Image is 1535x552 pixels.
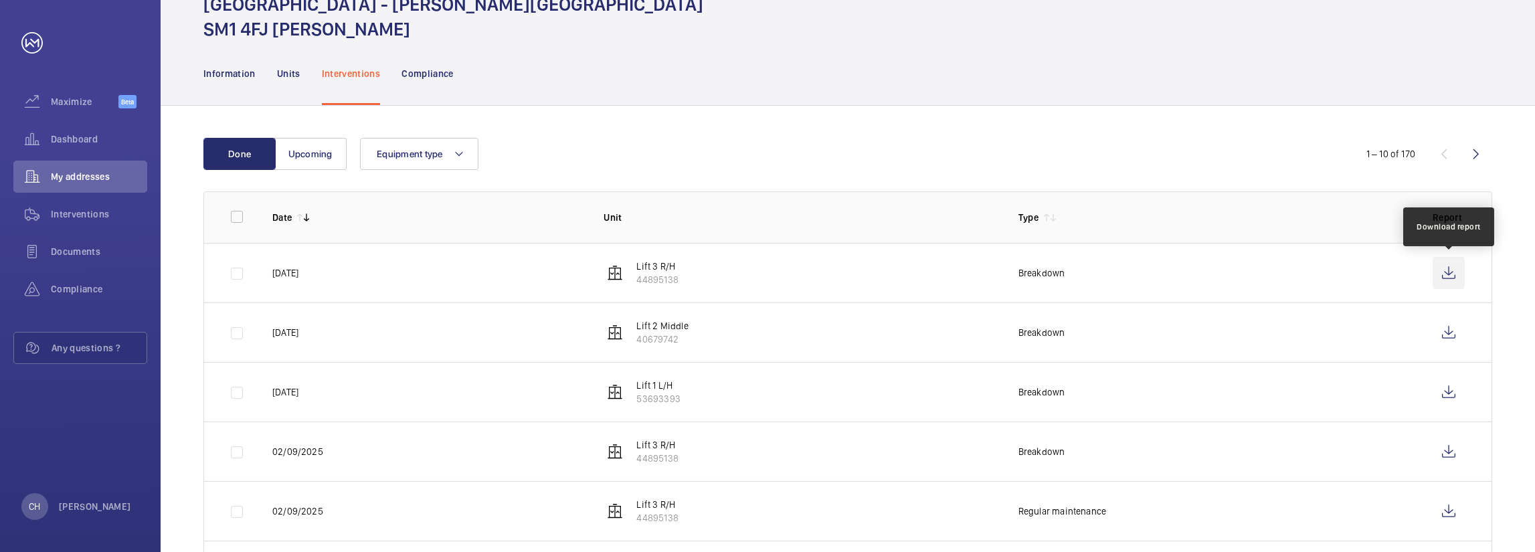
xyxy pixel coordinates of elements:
p: Lift 1 L/H [636,379,680,392]
p: Unit [604,211,996,224]
img: elevator.svg [607,265,623,281]
p: Lift 3 R/H [636,260,678,273]
p: Breakdown [1018,326,1065,339]
span: Documents [51,245,147,258]
span: Beta [118,95,137,108]
button: Upcoming [274,138,347,170]
p: [DATE] [272,326,298,339]
p: [PERSON_NAME] [59,500,131,513]
p: 53693393 [636,392,680,405]
p: [DATE] [272,266,298,280]
span: Any questions ? [52,341,147,355]
img: elevator.svg [607,503,623,519]
p: 44895138 [636,452,678,465]
p: 44895138 [636,511,678,525]
p: 40679742 [636,333,688,346]
span: Dashboard [51,132,147,146]
p: Lift 3 R/H [636,438,678,452]
span: Maximize [51,95,118,108]
p: Information [203,67,256,80]
div: 1 – 10 of 170 [1366,147,1415,161]
p: Breakdown [1018,266,1065,280]
p: Lift 2 Middle [636,319,688,333]
p: Interventions [322,67,381,80]
p: Units [277,67,300,80]
p: Regular maintenance [1018,504,1106,518]
p: Date [272,211,292,224]
span: Equipment type [377,149,443,159]
p: CH [29,500,40,513]
p: 02/09/2025 [272,504,323,518]
button: Done [203,138,276,170]
p: 02/09/2025 [272,445,323,458]
span: Compliance [51,282,147,296]
p: [DATE] [272,385,298,399]
img: elevator.svg [607,384,623,400]
p: 44895138 [636,273,678,286]
div: Download report [1417,221,1481,233]
button: Equipment type [360,138,478,170]
p: Breakdown [1018,445,1065,458]
p: Compliance [401,67,454,80]
span: My addresses [51,170,147,183]
p: Breakdown [1018,385,1065,399]
p: Type [1018,211,1039,224]
p: Lift 3 R/H [636,498,678,511]
img: elevator.svg [607,444,623,460]
img: elevator.svg [607,325,623,341]
span: Interventions [51,207,147,221]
